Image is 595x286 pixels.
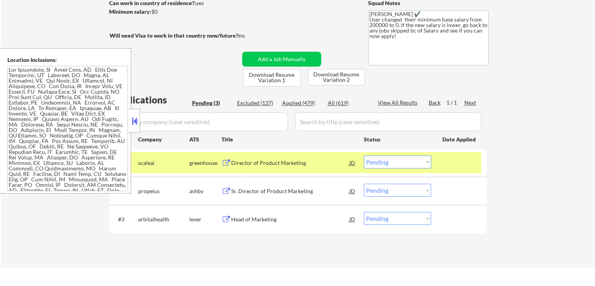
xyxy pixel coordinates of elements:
[328,99,367,107] div: All (619)
[295,112,481,131] input: Search by title (case sensitive)
[110,32,240,39] strong: Will need Visa to work in that country now/future?:
[221,136,356,143] div: Title
[243,69,301,87] button: Download Resume Variation 1
[112,95,189,105] div: Applications
[308,69,365,85] button: Download Resume Variation 2
[364,132,431,146] div: Status
[109,8,239,16] div: $0
[7,56,128,64] div: Location Inclusions:
[282,99,321,107] div: Applied (479)
[189,215,221,223] div: lever
[349,212,356,226] div: JD
[446,99,464,107] div: 1 / 1
[112,112,288,131] input: Search by company (case sensitive)
[231,159,349,167] div: Director of Product Marketing
[118,215,132,223] div: #3
[242,52,321,67] button: Add a Job Manually
[189,159,221,167] div: greenhouse
[189,187,221,195] div: ashby
[349,184,356,198] div: JD
[231,187,349,195] div: Sr. Director of Product Marketing
[189,136,221,143] div: ATS
[378,99,420,107] div: View All Results
[138,215,189,223] div: arbitalhealth
[464,99,477,107] div: Next
[109,8,151,15] strong: Minimum salary:
[349,156,356,170] div: JD
[138,187,189,195] div: propelus
[239,32,261,40] div: no
[429,99,441,107] div: Back
[231,215,349,223] div: Head of Marketing
[138,159,189,167] div: scaleai
[237,99,276,107] div: Excluded (137)
[442,136,477,143] div: Date Applied
[192,99,231,107] div: Pending (3)
[138,136,189,143] div: Company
